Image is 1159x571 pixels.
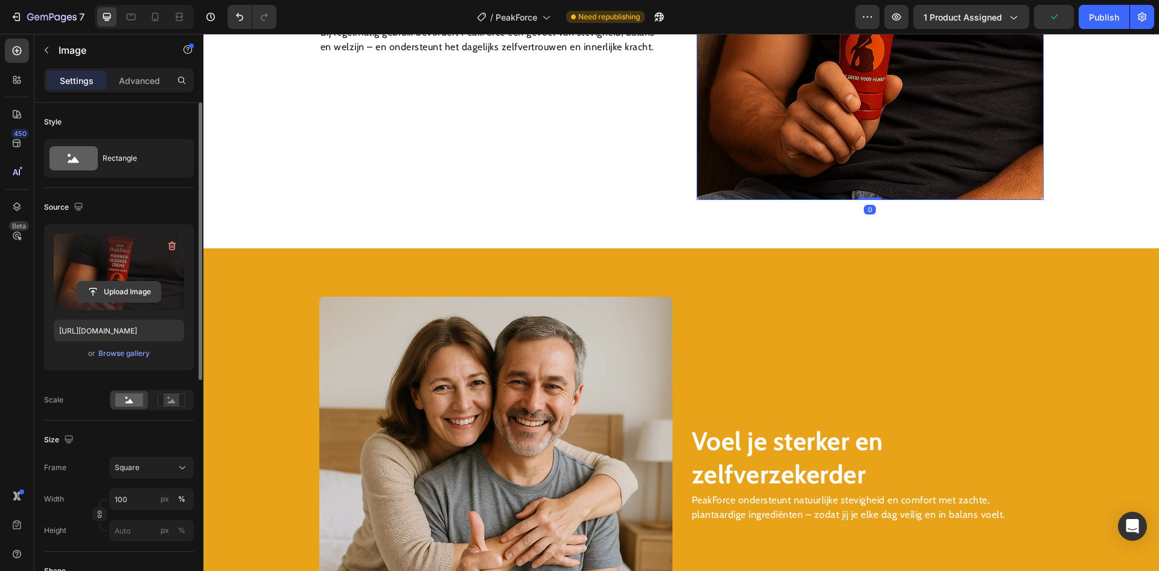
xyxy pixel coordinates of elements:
iframe: Design area [203,34,1159,571]
input: https://example.com/image.jpg [54,320,184,341]
label: Height [44,525,66,536]
div: px [161,494,169,505]
button: 7 [5,5,90,29]
div: Beta [9,221,29,231]
div: % [178,494,185,505]
div: 450 [11,129,29,138]
div: Style [44,117,62,127]
p: 7 [79,10,85,24]
div: Browse gallery [98,348,150,359]
div: Scale [44,395,63,405]
div: Size [44,432,76,448]
div: px [161,525,169,536]
span: Need republishing [578,11,640,22]
strong: Voel je sterker en zelfverzekerder [488,392,680,456]
button: px [174,492,189,506]
div: Undo/Redo [228,5,276,29]
div: 0 [660,171,672,181]
p: Image [59,43,161,57]
button: px [174,523,189,538]
button: 1 product assigned [913,5,1029,29]
p: Advanced [119,74,160,87]
label: Frame [44,462,66,473]
label: Width [44,494,64,505]
input: px% [109,520,194,541]
p: Settings [60,74,94,87]
span: / [490,11,493,24]
span: PeakForce [496,11,537,24]
span: or [88,346,95,361]
div: Rectangle [103,144,176,172]
div: Rich Text Editor. Editing area: main [487,458,840,489]
button: % [158,492,172,506]
button: Publish [1079,5,1129,29]
span: Square [115,462,139,473]
button: Upload Image [77,281,161,303]
button: Square [109,457,194,479]
input: px% [109,488,194,510]
div: % [178,525,185,536]
p: PeakForce ondersteunt natuurlijke stevigheid en comfort met zachte, plantaardige ingrediënten – z... [488,459,839,488]
div: Source [44,199,86,216]
h2: Rich Text Editor. Editing area: main [487,390,840,458]
button: Browse gallery [98,347,150,360]
button: % [158,523,172,538]
div: Open Intercom Messenger [1118,512,1147,541]
p: ⁠⁠⁠⁠⁠⁠⁠ [488,391,839,457]
span: 1 product assigned [924,11,1002,24]
div: Publish [1089,11,1119,24]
